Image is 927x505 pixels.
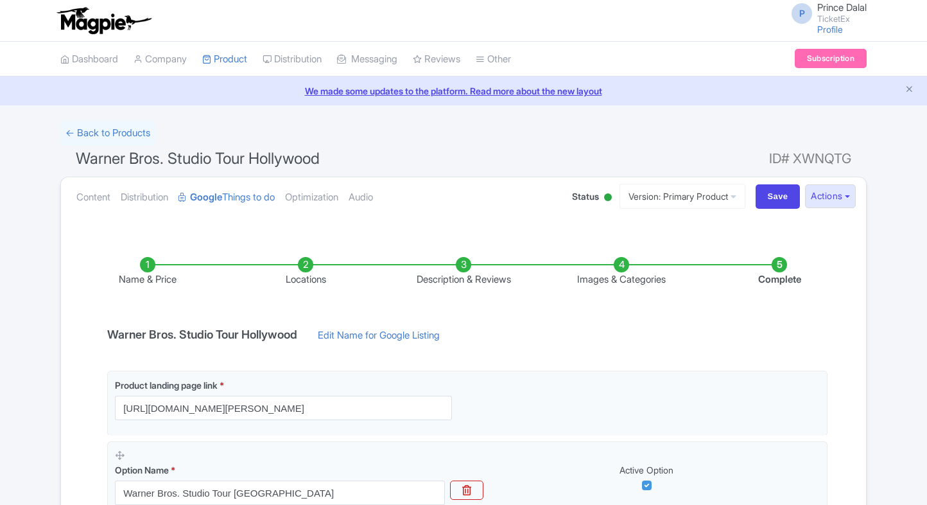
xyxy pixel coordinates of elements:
a: Edit Name for Google Listing [305,328,453,349]
span: Product landing page link [115,380,218,391]
span: Prince Dalal [817,1,867,13]
li: Name & Price [69,257,227,287]
button: Close announcement [905,83,914,98]
a: Dashboard [60,42,118,77]
button: Actions [805,184,856,208]
a: Profile [817,24,843,35]
li: Locations [227,257,385,287]
a: Company [134,42,187,77]
span: Option Name [115,465,169,475]
span: Active Option [619,465,673,475]
li: Images & Categories [542,257,700,287]
a: Optimization [285,177,338,218]
span: ID# XWNQTG [769,146,851,172]
li: Complete [700,257,858,287]
h4: Warner Bros. Studio Tour Hollywood [100,328,305,341]
span: Warner Bros. Studio Tour Hollywood [76,149,320,168]
a: GoogleThings to do [178,177,275,218]
small: TicketEx [817,15,867,23]
a: P Prince Dalal TicketEx [784,3,867,23]
a: Distribution [263,42,322,77]
a: Content [76,177,110,218]
input: Product landing page link [115,396,452,420]
a: Reviews [413,42,460,77]
a: Subscription [795,49,867,68]
img: logo-ab69f6fb50320c5b225c76a69d11143b.png [54,6,153,35]
span: Status [572,190,599,203]
a: Version: Primary Product [619,184,745,209]
div: Active [602,188,614,208]
li: Description & Reviews [385,257,542,287]
a: We made some updates to the platform. Read more about the new layout [8,84,919,98]
input: Save [756,184,801,209]
strong: Google [190,190,222,205]
span: P [792,3,812,24]
a: Messaging [337,42,397,77]
input: Option Name [115,481,445,505]
a: Other [476,42,511,77]
a: Audio [349,177,373,218]
a: ← Back to Products [60,121,155,146]
a: Distribution [121,177,168,218]
a: Product [202,42,247,77]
